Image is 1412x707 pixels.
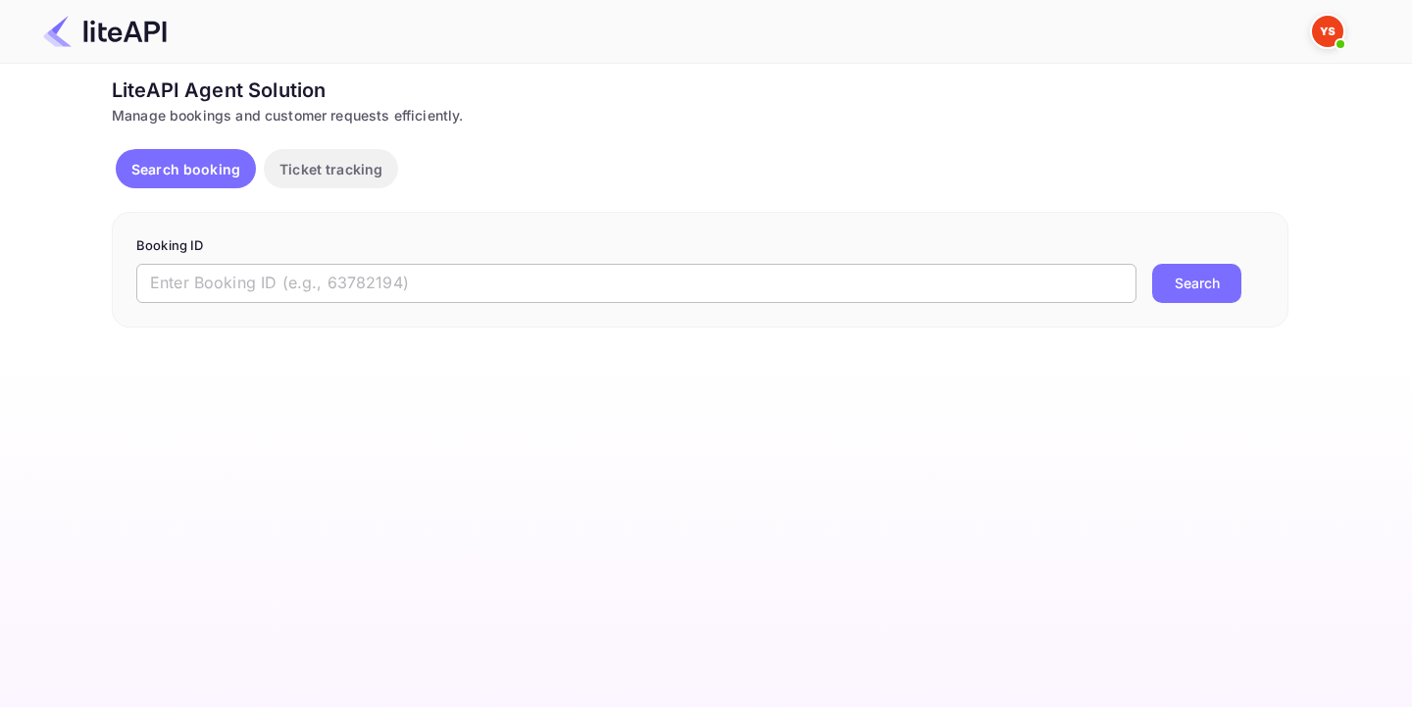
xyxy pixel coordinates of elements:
[1152,264,1241,303] button: Search
[279,159,382,179] p: Ticket tracking
[1312,16,1343,47] img: Yandex Support
[43,16,167,47] img: LiteAPI Logo
[112,105,1288,126] div: Manage bookings and customer requests efficiently.
[131,159,240,179] p: Search booking
[136,264,1136,303] input: Enter Booking ID (e.g., 63782194)
[112,76,1288,105] div: LiteAPI Agent Solution
[136,236,1264,256] p: Booking ID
